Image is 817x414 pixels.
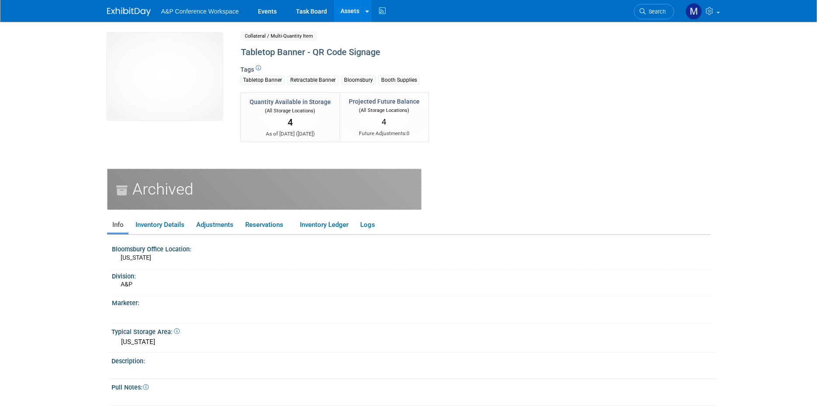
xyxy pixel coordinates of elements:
[341,76,375,85] div: Bloomsbury
[111,381,717,392] div: Pull Notes:
[355,217,380,233] a: Logs
[250,130,331,138] div: As of [DATE] ( )
[646,8,666,15] span: Search
[349,97,420,106] div: Projected Future Balance
[111,328,180,335] span: Typical Storage Area:
[112,243,713,254] div: Bloomsbury Office Location:
[112,296,713,307] div: Marketer:
[111,355,717,365] div: Description:
[240,31,317,41] span: Collateral / Multi-Quantity Item
[107,169,421,210] div: Archived
[295,217,353,233] a: Inventory Ledger
[288,117,293,128] span: 4
[240,65,638,90] div: Tags
[250,106,331,115] div: (All Storage Locations)
[107,33,223,120] img: View Images
[130,217,189,233] a: Inventory Details
[191,217,238,233] a: Adjustments
[121,254,151,261] span: [US_STATE]
[298,131,313,137] span: [DATE]
[634,4,674,19] a: Search
[288,76,338,85] div: Retractable Banner
[107,217,129,233] a: Info
[379,76,420,85] div: Booth Supplies
[107,7,151,16] img: ExhibitDay
[238,45,638,60] div: Tabletop Banner - QR Code Signage
[161,8,239,15] span: A&P Conference Workspace
[349,130,420,137] div: Future Adjustments:
[112,270,713,281] div: Division:
[118,335,710,349] div: [US_STATE]
[240,76,285,85] div: Tabletop Banner
[685,3,702,20] img: Maria Rohde
[407,130,410,136] span: 0
[349,106,420,114] div: (All Storage Locations)
[382,117,386,127] span: 4
[250,97,331,106] div: Quantity Available in Storage
[240,217,293,233] a: Reservations
[121,281,132,288] span: A&P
